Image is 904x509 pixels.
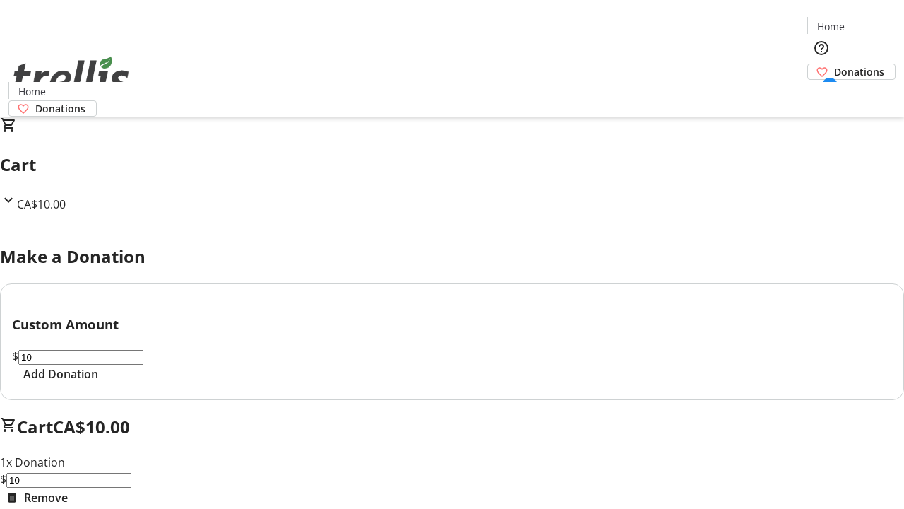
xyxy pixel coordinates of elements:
input: Donation Amount [18,350,143,365]
span: Add Donation [23,365,98,382]
span: Donations [35,101,85,116]
span: CA$10.00 [53,415,130,438]
span: $ [12,349,18,364]
img: Orient E2E Organization ypzdLv4NS1's Logo [8,41,134,112]
span: Donations [834,64,884,79]
a: Donations [807,64,896,80]
span: Home [18,84,46,99]
h3: Custom Amount [12,315,892,334]
input: Donation Amount [6,473,131,488]
a: Home [808,19,853,34]
span: Remove [24,489,68,506]
a: Donations [8,100,97,117]
button: Help [807,34,835,62]
button: Add Donation [12,365,109,382]
span: Home [817,19,845,34]
button: Cart [807,80,835,108]
span: CA$10.00 [17,197,66,212]
a: Home [9,84,54,99]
